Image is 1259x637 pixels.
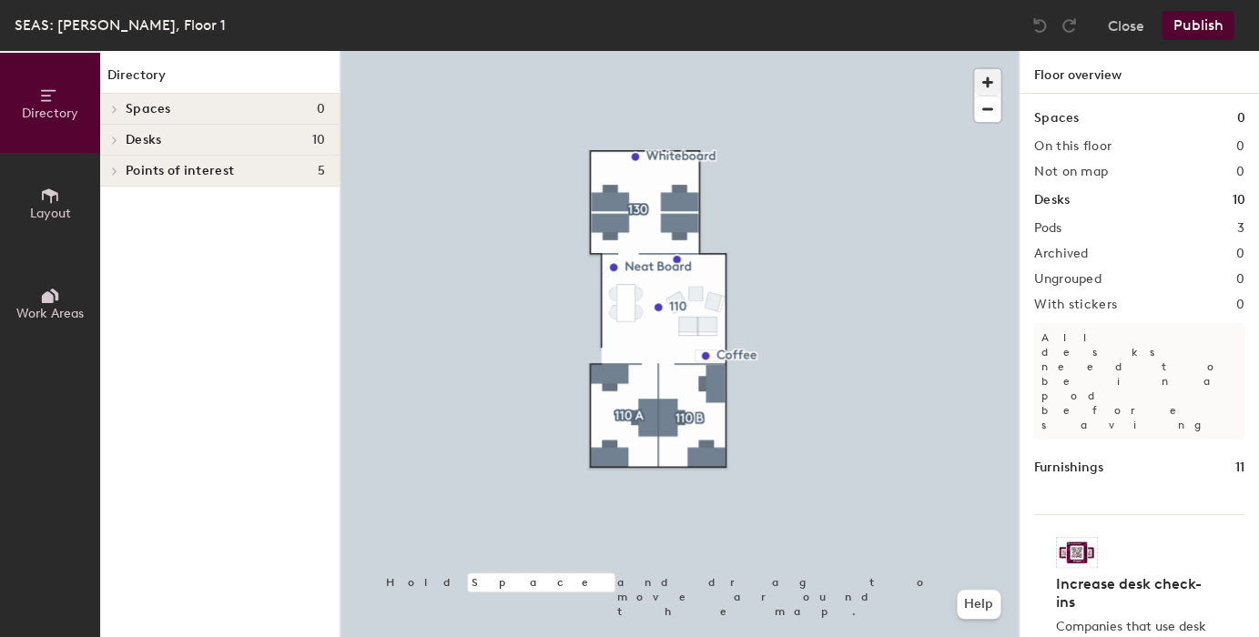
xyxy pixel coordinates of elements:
[1236,139,1244,154] h2: 0
[1034,458,1103,478] h1: Furnishings
[1034,108,1078,128] h1: Spaces
[1107,11,1143,40] button: Close
[1236,298,1244,312] h2: 0
[30,206,71,221] span: Layout
[1060,16,1078,35] img: Redo
[126,133,161,147] span: Desks
[311,133,325,147] span: 10
[1237,221,1244,236] h2: 3
[1056,575,1212,612] h4: Increase desk check-ins
[318,164,325,178] span: 5
[1236,165,1244,179] h2: 0
[1034,247,1088,261] h2: Archived
[1031,16,1049,35] img: Undo
[1034,165,1108,179] h2: Not on map
[1235,458,1244,478] h1: 11
[957,590,1000,619] button: Help
[1034,323,1244,440] p: All desks need to be in a pod before saving
[1236,272,1244,287] h2: 0
[16,306,84,321] span: Work Areas
[1232,190,1244,210] h1: 10
[1034,139,1112,154] h2: On this floor
[1034,190,1069,210] h1: Desks
[1034,221,1061,236] h2: Pods
[1162,11,1234,40] button: Publish
[100,66,340,94] h1: Directory
[1236,108,1244,128] h1: 0
[1034,272,1102,287] h2: Ungrouped
[126,102,171,116] span: Spaces
[126,164,234,178] span: Points of interest
[1020,51,1259,94] h1: Floor overview
[1034,298,1117,312] h2: With stickers
[15,14,226,36] div: SEAS: [PERSON_NAME], Floor 1
[1236,247,1244,261] h2: 0
[1056,537,1098,568] img: Sticker logo
[317,102,325,116] span: 0
[22,106,78,121] span: Directory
